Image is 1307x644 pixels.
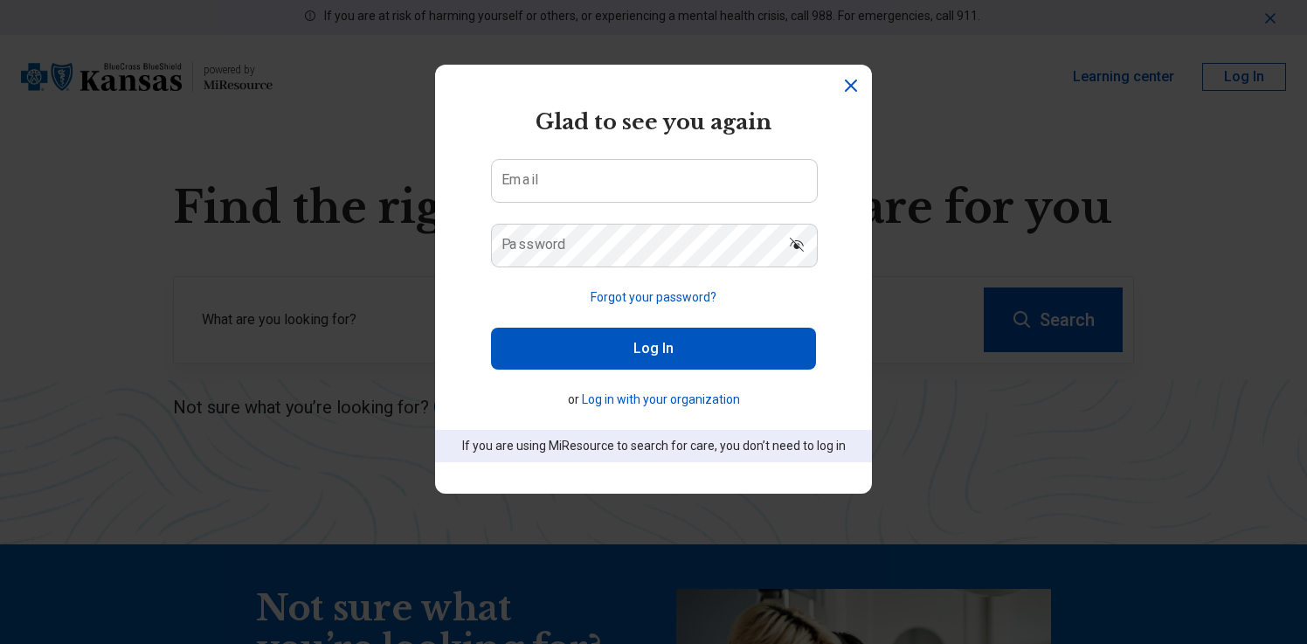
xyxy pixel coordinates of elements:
button: Log In [491,328,816,370]
label: Email [501,173,538,187]
button: Show password [778,224,816,266]
p: or [491,391,816,409]
button: Log in with your organization [582,391,740,409]
button: Dismiss [840,75,861,96]
label: Password [501,238,566,252]
button: Forgot your password? [591,288,716,307]
section: Login Dialog [435,65,872,494]
p: If you are using MiResource to search for care, you don’t need to log in [460,437,847,455]
h2: Glad to see you again [491,107,816,138]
